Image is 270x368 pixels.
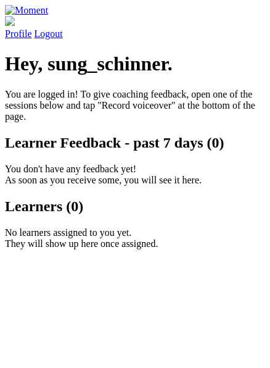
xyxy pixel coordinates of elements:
[5,5,48,16] img: Moment
[5,16,15,26] img: default_avatar-b4e2223d03051bc43aaaccfb402a43260a3f17acc7fafc1603fdf008d6cba3c9.png
[35,28,63,39] a: Logout
[5,198,265,215] h2: Learners (0)
[5,89,265,122] p: You are logged in! To give coaching feedback, open one of the sessions below and tap "Record voic...
[5,135,265,151] h2: Learner Feedback - past 7 days (0)
[5,164,265,186] p: You don't have any feedback yet! As soon as you receive some, you will see it here.
[5,52,265,75] h1: Hey, sung_schinner.
[5,16,265,39] a: Profile
[5,227,265,249] p: No learners assigned to you yet. They will show up here once assigned.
